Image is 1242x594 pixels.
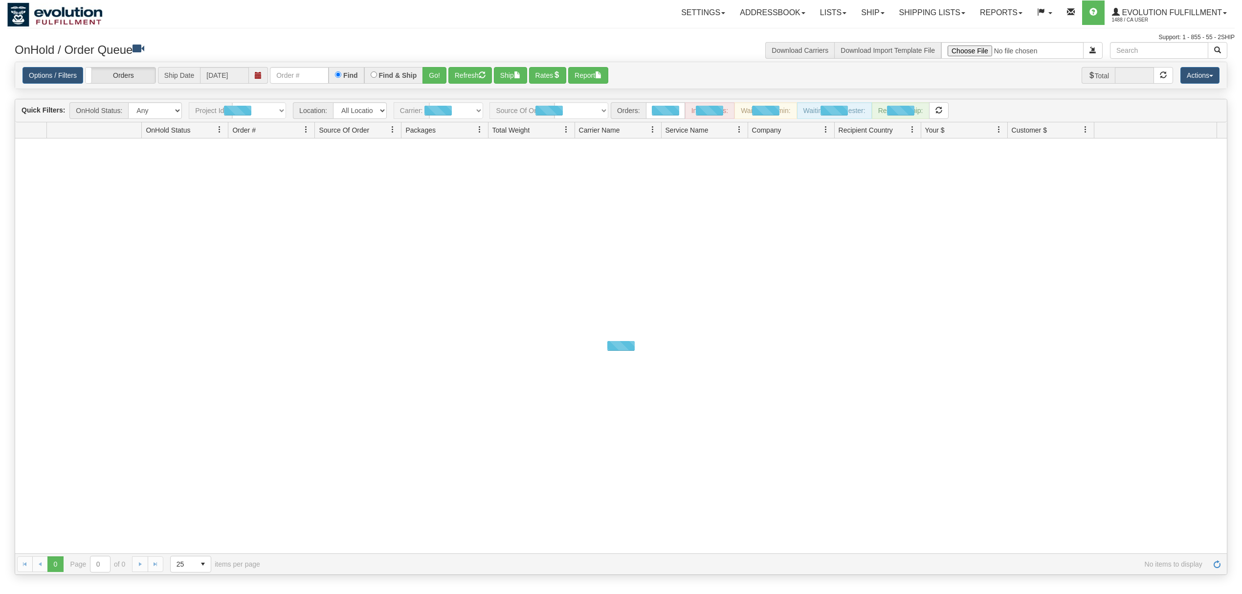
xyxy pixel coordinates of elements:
[405,125,435,135] span: Packages
[568,67,608,84] button: Report
[732,0,813,25] a: Addressbook
[1112,15,1185,25] span: 1488 / CA User
[274,560,1202,568] span: No items to display
[558,121,575,138] a: Total Weight filter column settings
[47,556,63,572] span: Page 0
[195,556,211,572] span: select
[448,67,492,84] button: Refresh
[892,0,973,25] a: Shipping lists
[298,121,314,138] a: Order # filter column settings
[379,72,417,79] label: Find & Ship
[70,556,126,572] span: Page of 0
[422,67,446,84] button: Go!
[15,99,1227,122] div: grid toolbar
[69,102,128,119] span: OnHold Status:
[232,125,255,135] span: Order #
[579,125,620,135] span: Carrier Name
[15,42,614,56] h3: OnHold / Order Queue
[839,125,893,135] span: Recipient Country
[854,0,891,25] a: Ship
[991,121,1007,138] a: Your $ filter column settings
[818,121,834,138] a: Company filter column settings
[685,102,734,119] div: In Progress:
[734,102,797,119] div: Waiting - Admin:
[1110,42,1208,59] input: Search
[1082,67,1115,84] span: Total
[872,102,930,119] div: Ready to Ship:
[1105,0,1234,25] a: Evolution Fulfillment 1488 / CA User
[494,67,527,84] button: Ship
[158,67,200,84] span: Ship Date
[1209,556,1225,572] a: Refresh
[270,67,329,84] input: Order #
[731,121,748,138] a: Service Name filter column settings
[170,556,211,572] span: Page sizes drop down
[529,67,567,84] button: Rates
[319,125,369,135] span: Source Of Order
[146,125,190,135] span: OnHold Status
[904,121,921,138] a: Recipient Country filter column settings
[646,102,685,119] div: New:
[492,125,530,135] span: Total Weight
[925,125,945,135] span: Your $
[644,121,661,138] a: Carrier Name filter column settings
[170,556,260,572] span: items per page
[177,559,189,569] span: 25
[7,2,103,27] img: logo1488.jpg
[611,102,646,119] span: Orders:
[941,42,1084,59] input: Import
[813,0,854,25] a: Lists
[772,46,828,54] a: Download Carriers
[7,33,1235,42] div: Support: 1 - 855 - 55 - 2SHIP
[841,46,935,54] a: Download Import Template File
[1012,125,1047,135] span: Customer $
[22,105,65,115] label: Quick Filters:
[471,121,488,138] a: Packages filter column settings
[293,102,333,119] span: Location:
[86,68,155,84] label: Orders
[752,125,781,135] span: Company
[1180,67,1220,84] button: Actions
[384,121,401,138] a: Source Of Order filter column settings
[22,67,83,84] a: Options / Filters
[665,125,709,135] span: Service Name
[1077,121,1094,138] a: Customer $ filter column settings
[674,0,732,25] a: Settings
[1120,8,1222,17] span: Evolution Fulfillment
[973,0,1030,25] a: Reports
[211,121,228,138] a: OnHold Status filter column settings
[797,102,872,119] div: Waiting - Requester:
[1208,42,1227,59] button: Search
[343,72,358,79] label: Find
